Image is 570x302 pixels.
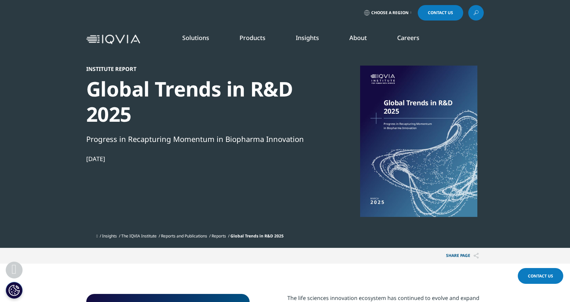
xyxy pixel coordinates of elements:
a: Contact Us [518,268,563,284]
a: Reports [212,233,226,239]
div: Institute Report [86,66,317,72]
button: Cookies Settings [6,282,23,299]
img: Share PAGE [474,253,479,259]
div: Global Trends in R&D 2025 [86,76,317,127]
span: Choose a Region [371,10,409,15]
nav: Primary [143,24,484,55]
button: Share PAGEShare PAGE [441,248,484,264]
a: The IQVIA Institute [121,233,157,239]
a: Careers [397,34,419,42]
a: Insights [102,233,117,239]
a: Insights [296,34,319,42]
a: Solutions [182,34,209,42]
a: Reports and Publications [161,233,207,239]
a: Products [240,34,265,42]
a: Contact Us [418,5,463,21]
div: Progress in Recapturing Momentum in Biopharma Innovation [86,133,317,145]
div: [DATE] [86,155,317,163]
span: Contact Us [428,11,453,15]
p: Share PAGE [441,248,484,264]
span: Global Trends in R&D 2025 [230,233,284,239]
span: Contact Us [528,273,553,279]
a: About [349,34,367,42]
img: IQVIA Healthcare Information Technology and Pharma Clinical Research Company [86,35,140,44]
